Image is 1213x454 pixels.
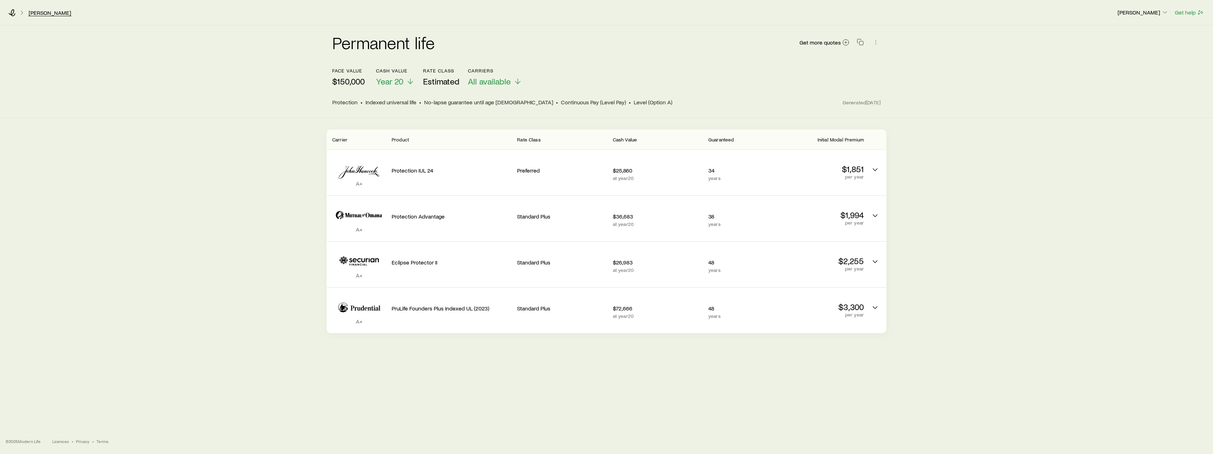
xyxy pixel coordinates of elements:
[708,221,768,227] p: years
[818,136,864,142] span: Initial Modal Premium
[613,167,703,174] p: $25,860
[517,213,607,220] p: Standard Plus
[423,68,459,74] p: Rate Class
[708,136,734,142] span: Guaranteed
[799,40,841,45] span: Get more quotes
[392,213,511,220] p: Protection Advantage
[361,99,363,106] span: •
[613,213,703,220] p: $36,683
[468,68,522,87] button: CarriersAll available
[708,305,768,312] p: 48
[332,226,386,233] p: A+
[843,99,881,106] span: Generated
[332,68,365,74] p: face value
[332,76,365,86] p: $150,000
[561,99,626,106] span: Continuous Pay (Level Pay)
[424,99,553,106] span: No-lapse guarantee until age [DEMOGRAPHIC_DATA]
[774,220,864,226] p: per year
[613,267,703,273] p: at year 20
[517,259,607,266] p: Standard Plus
[613,313,703,319] p: at year 20
[774,312,864,318] p: per year
[634,99,672,106] span: Level (Option A)
[468,76,511,86] span: All available
[392,167,511,174] p: Protection IUL 24
[708,167,768,174] p: 34
[392,136,409,142] span: Product
[613,259,703,266] p: $26,983
[613,221,703,227] p: at year 20
[92,438,94,444] span: •
[76,438,89,444] a: Privacy
[708,267,768,273] p: years
[774,302,864,312] p: $3,300
[332,34,435,51] h2: Permanent life
[774,174,864,180] p: per year
[556,99,558,106] span: •
[28,10,71,16] a: [PERSON_NAME]
[332,180,386,187] p: A+
[708,213,768,220] p: 38
[774,266,864,272] p: per year
[613,175,703,181] p: at year 20
[52,438,69,444] a: Licenses
[517,136,541,142] span: Rate Class
[6,438,41,444] p: © 2025 Modern Life
[365,99,416,106] span: Indexed universal life
[376,68,415,74] p: Cash Value
[613,305,703,312] p: $72,666
[774,256,864,266] p: $2,255
[423,68,459,87] button: Rate ClassEstimated
[799,39,850,47] a: Get more quotes
[332,272,386,279] p: A+
[468,68,522,74] p: Carriers
[774,210,864,220] p: $1,994
[423,76,459,86] span: Estimated
[517,167,607,174] p: Preferred
[332,318,386,325] p: A+
[1118,9,1168,16] p: [PERSON_NAME]
[72,438,73,444] span: •
[1117,8,1169,17] button: [PERSON_NAME]
[613,136,637,142] span: Cash Value
[332,99,358,106] span: Protection
[708,259,768,266] p: 48
[332,136,347,142] span: Carrier
[774,164,864,174] p: $1,851
[629,99,631,106] span: •
[96,438,109,444] a: Terms
[392,259,511,266] p: Eclipse Protector II
[376,76,403,86] span: Year 20
[1174,8,1205,17] button: Get help
[327,129,886,333] div: Permanent quotes
[866,99,881,106] span: [DATE]
[517,305,607,312] p: Standard Plus
[419,99,421,106] span: •
[708,175,768,181] p: years
[376,68,415,87] button: Cash ValueYear 20
[392,305,511,312] p: PruLife Founders Plus Indexed UL (2023)
[708,313,768,319] p: years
